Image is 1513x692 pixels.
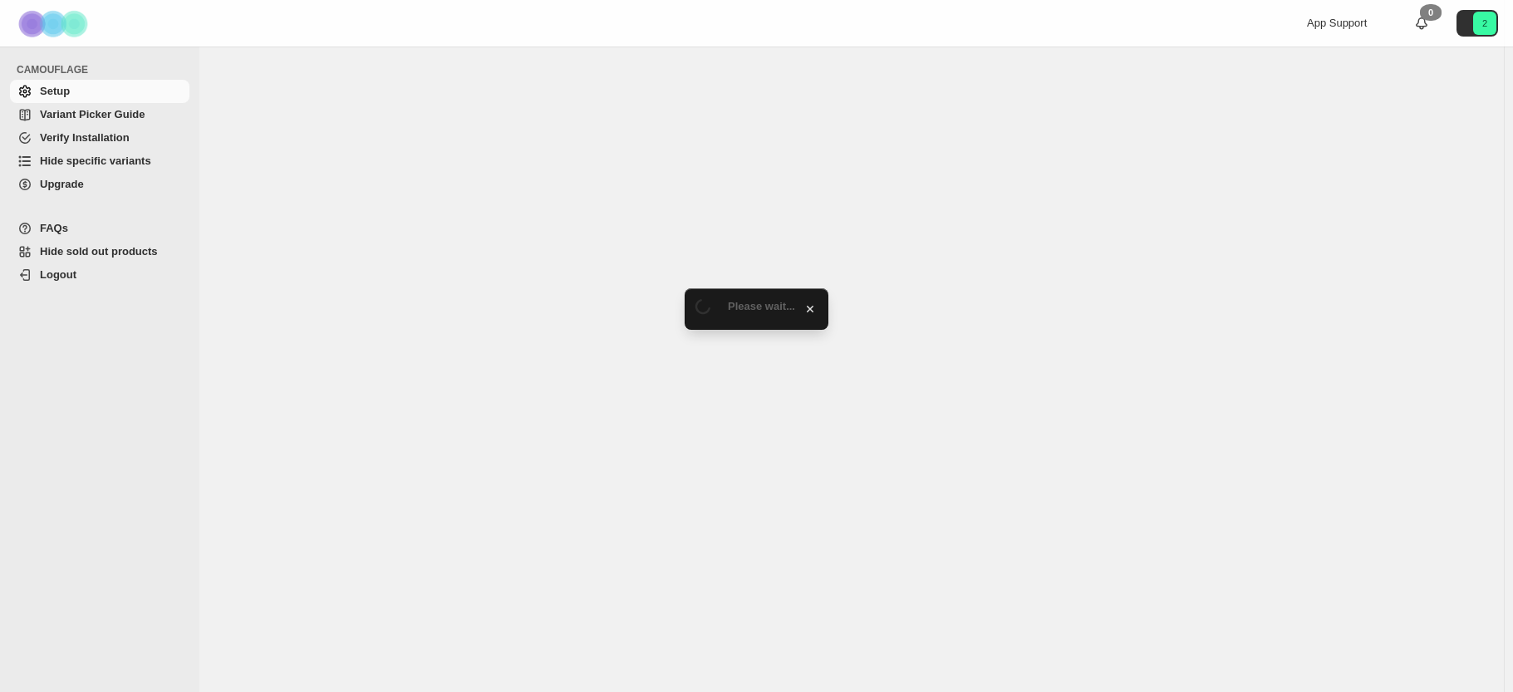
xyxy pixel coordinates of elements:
[40,245,158,258] span: Hide sold out products
[40,85,70,97] span: Setup
[1473,12,1496,35] span: Avatar with initials 2
[17,63,191,76] span: CAMOUFLAGE
[10,217,189,240] a: FAQs
[1307,17,1367,29] span: App Support
[1457,10,1498,37] button: Avatar with initials 2
[10,150,189,173] a: Hide specific variants
[40,131,130,144] span: Verify Installation
[10,80,189,103] a: Setup
[10,103,189,126] a: Variant Picker Guide
[40,178,84,190] span: Upgrade
[40,155,151,167] span: Hide specific variants
[10,126,189,150] a: Verify Installation
[1413,15,1430,32] a: 0
[1420,4,1442,21] div: 0
[728,300,795,312] span: Please wait...
[10,173,189,196] a: Upgrade
[13,1,96,47] img: Camouflage
[40,222,68,234] span: FAQs
[10,263,189,287] a: Logout
[10,240,189,263] a: Hide sold out products
[1482,18,1487,28] text: 2
[40,108,145,120] span: Variant Picker Guide
[40,268,76,281] span: Logout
